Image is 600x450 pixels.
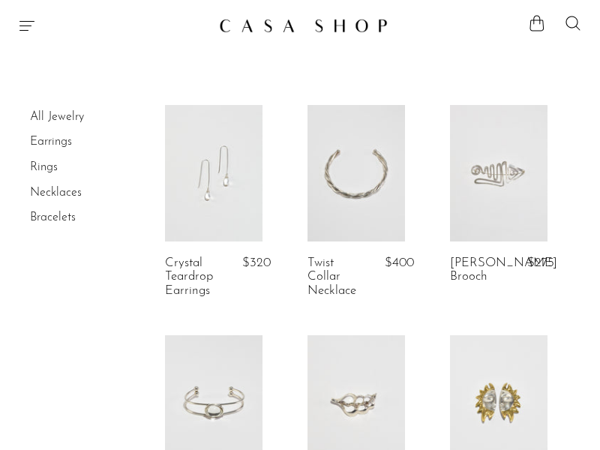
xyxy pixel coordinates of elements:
[30,211,76,223] a: Bracelets
[18,16,36,34] button: Menu
[165,256,224,298] a: Crystal Teardrop Earrings
[30,187,82,199] a: Necklaces
[30,136,72,148] a: Earrings
[242,256,271,269] span: $320
[30,161,58,173] a: Rings
[450,256,557,284] a: [PERSON_NAME] Brooch
[307,256,367,298] a: Twist Collar Necklace
[30,111,84,123] a: All Jewelry
[527,256,554,269] span: $275
[385,256,414,269] span: $400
